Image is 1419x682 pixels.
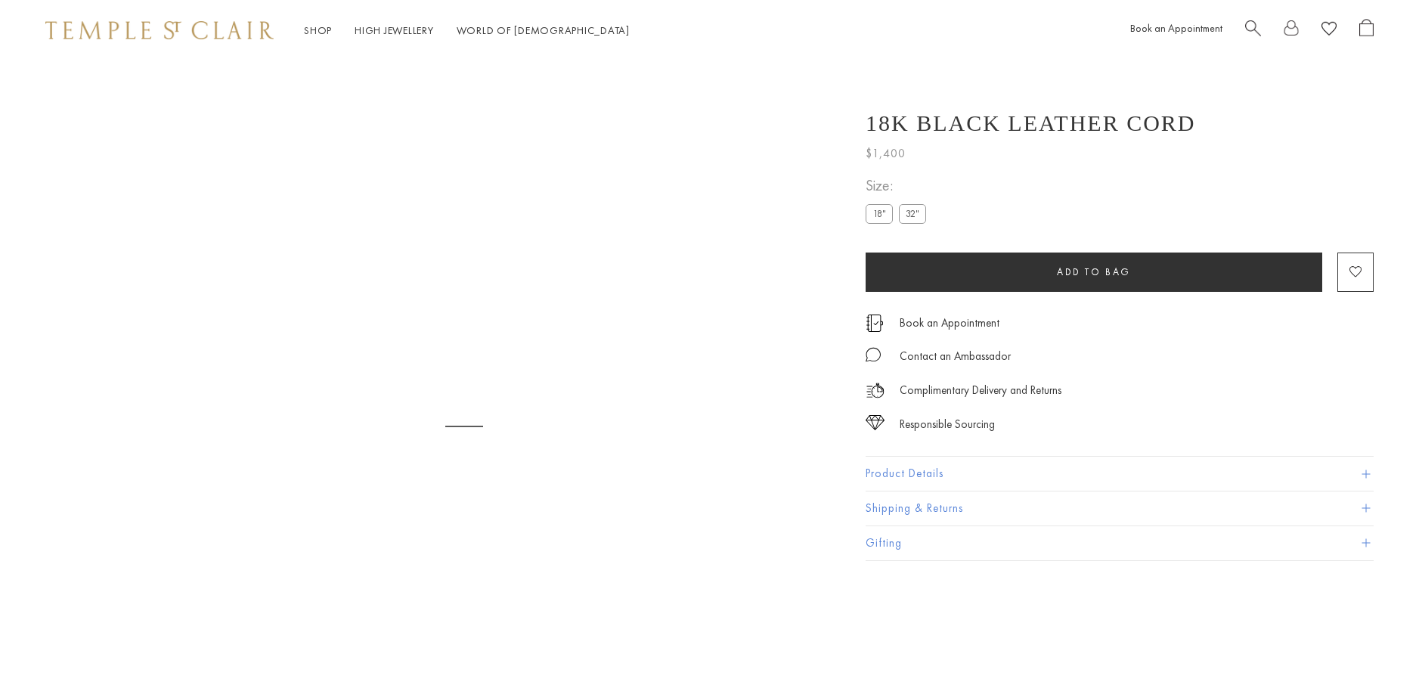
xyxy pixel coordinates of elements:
[1057,265,1131,278] span: Add to bag
[45,21,274,39] img: Temple St. Clair
[900,381,1061,400] p: Complimentary Delivery and Returns
[866,110,1196,136] h1: 18K Black Leather Cord
[866,526,1374,560] button: Gifting
[866,491,1374,525] button: Shipping & Returns
[900,315,999,331] a: Book an Appointment
[866,315,884,332] img: icon_appointment.svg
[866,381,885,400] img: icon_delivery.svg
[1359,19,1374,42] a: Open Shopping Bag
[1321,19,1337,42] a: View Wishlist
[355,23,434,37] a: High JewelleryHigh Jewellery
[457,23,630,37] a: World of [DEMOGRAPHIC_DATA]World of [DEMOGRAPHIC_DATA]
[1245,19,1261,42] a: Search
[866,457,1374,491] button: Product Details
[304,21,630,40] nav: Main navigation
[866,204,893,223] label: 18"
[866,173,932,198] span: Size:
[866,415,885,430] img: icon_sourcing.svg
[900,415,995,434] div: Responsible Sourcing
[866,253,1322,292] button: Add to bag
[866,144,906,163] span: $1,400
[304,23,332,37] a: ShopShop
[1130,21,1222,35] a: Book an Appointment
[899,204,926,223] label: 32"
[866,347,881,362] img: MessageIcon-01_2.svg
[900,347,1011,366] div: Contact an Ambassador
[1343,611,1404,667] iframe: Gorgias live chat messenger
